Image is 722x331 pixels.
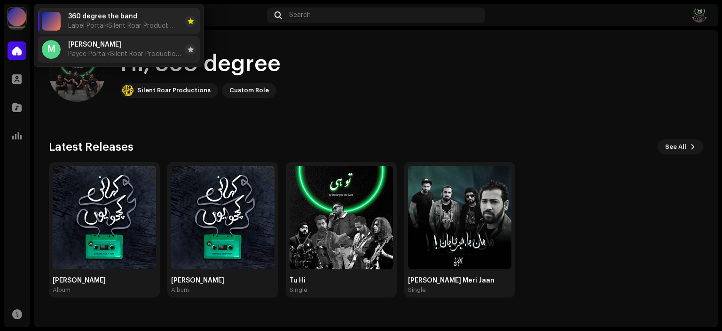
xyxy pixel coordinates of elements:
[290,166,393,269] img: 2cb4c3d6-629f-42c2-a08f-bd3a72360987
[408,277,511,284] div: [PERSON_NAME] Meri Jaan
[290,277,393,284] div: Tu Hi
[408,166,511,269] img: 964d1ce8-4ec9-4123-8cd0-9e603969e7ee
[692,8,707,23] img: dbc3673f-403c-411f-848f-5f775f38c988
[408,286,426,294] div: Single
[171,277,275,284] div: [PERSON_NAME]
[105,23,239,29] span: <Silent Roar Productions Catalog Account>
[107,51,186,57] span: <Silent Roar Productions>
[137,85,211,96] div: Silent Roar Productions
[42,40,61,59] div: M
[171,286,189,294] div: Album
[229,85,269,96] div: Custom Role
[171,166,275,269] img: 897fc4c4-c1e3-4c66-be70-c354b08bcc1c
[68,41,121,48] span: Muhammad Jawad
[49,45,105,102] img: dbc3673f-403c-411f-848f-5f775f38c988
[289,11,311,19] span: Search
[658,139,703,154] button: See All
[49,139,133,154] h3: Latest Releases
[53,166,156,269] img: 0a72f6d0-9618-40d4-b59b-886b7477e99b
[53,286,71,294] div: Album
[68,22,174,30] span: Label Portal <Silent Roar Productions Catalog Account>
[665,137,686,156] span: See All
[68,50,181,58] span: Payee Portal <Silent Roar Productions>
[53,277,156,284] div: [PERSON_NAME]
[122,85,133,96] img: fcfd72e7-8859-4002-b0df-9a7058150634
[68,13,137,20] span: 360 degree the band
[290,286,307,294] div: Single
